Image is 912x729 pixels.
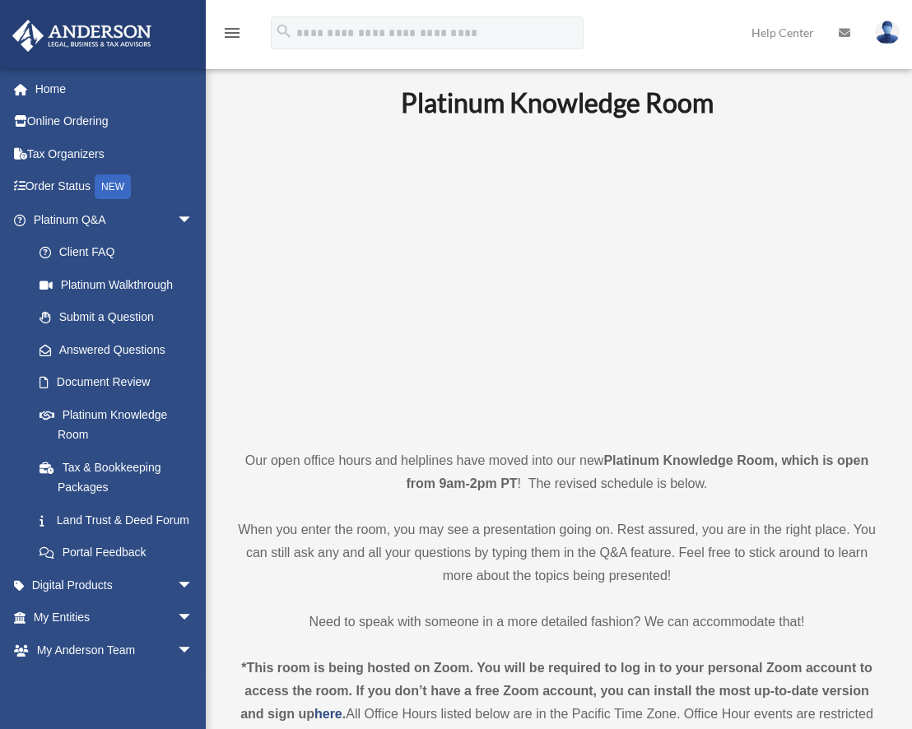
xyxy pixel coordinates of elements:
a: Online Ordering [12,105,218,138]
a: Tax & Bookkeeping Packages [23,451,218,504]
a: here [314,707,342,721]
a: Tax Organizers [12,137,218,170]
a: Home [12,72,218,105]
a: Submit a Question [23,301,218,334]
a: My Documentsarrow_drop_down [12,666,218,699]
img: Anderson Advisors Platinum Portal [7,20,156,52]
i: menu [222,23,242,43]
i: search [275,22,293,40]
span: arrow_drop_down [177,601,210,635]
span: arrow_drop_down [177,569,210,602]
span: arrow_drop_down [177,634,210,667]
span: arrow_drop_down [177,666,210,700]
strong: . [342,707,346,721]
a: Platinum Knowledge Room [23,398,210,451]
div: NEW [95,174,131,199]
iframe: 231110_Toby_KnowledgeRoom [310,141,804,419]
a: Order StatusNEW [12,170,218,204]
strong: Platinum Knowledge Room, which is open from 9am-2pm PT [406,453,868,490]
a: Land Trust & Deed Forum [23,504,218,536]
a: Document Review [23,366,218,399]
a: Portal Feedback [23,536,218,569]
a: Platinum Walkthrough [23,268,218,301]
span: arrow_drop_down [177,203,210,237]
strong: *This room is being hosted on Zoom. You will be required to log in to your personal Zoom account ... [240,661,872,721]
a: Digital Productsarrow_drop_down [12,569,218,601]
a: Client FAQ [23,236,218,269]
a: Answered Questions [23,333,218,366]
a: My Anderson Teamarrow_drop_down [12,634,218,666]
p: Our open office hours and helplines have moved into our new ! The revised schedule is below. [235,449,879,495]
a: menu [222,29,242,43]
a: My Entitiesarrow_drop_down [12,601,218,634]
b: Platinum Knowledge Room [401,86,714,118]
p: When you enter the room, you may see a presentation going on. Rest assured, you are in the right ... [235,518,879,587]
p: Need to speak with someone in a more detailed fashion? We can accommodate that! [235,611,879,634]
a: Platinum Q&Aarrow_drop_down [12,203,218,236]
img: User Pic [875,21,900,44]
